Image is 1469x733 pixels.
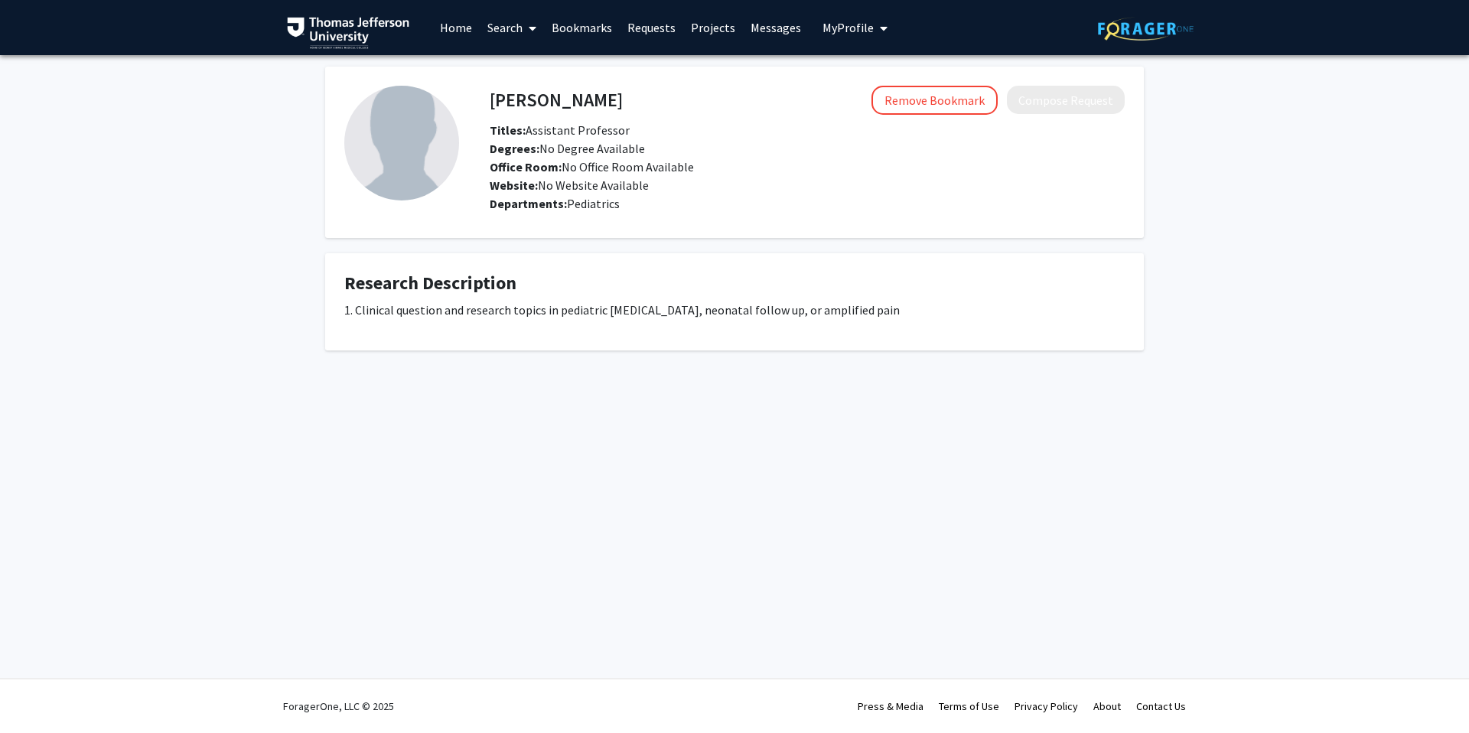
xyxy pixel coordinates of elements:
[283,679,394,733] div: ForagerOne, LLC © 2025
[871,86,998,115] button: Remove Bookmark
[344,301,1125,319] p: 1. Clinical question and research topics in pediatric [MEDICAL_DATA], neonatal follow up, or ampl...
[480,1,544,54] a: Search
[1093,699,1121,713] a: About
[743,1,809,54] a: Messages
[344,86,459,200] img: Profile Picture
[490,196,567,211] b: Departments:
[490,159,694,174] span: No Office Room Available
[822,20,874,35] span: My Profile
[544,1,620,54] a: Bookmarks
[1136,699,1186,713] a: Contact Us
[490,178,649,193] span: No Website Available
[939,699,999,713] a: Terms of Use
[490,159,562,174] b: Office Room:
[858,699,923,713] a: Press & Media
[1098,17,1194,41] img: ForagerOne Logo
[1007,86,1125,114] button: Compose Request to Rochelle Haas
[11,664,65,722] iframe: Chat
[490,141,645,156] span: No Degree Available
[683,1,743,54] a: Projects
[490,122,526,138] b: Titles:
[490,141,539,156] b: Degrees:
[490,122,630,138] span: Assistant Professor
[620,1,683,54] a: Requests
[490,86,623,114] h4: [PERSON_NAME]
[344,272,1125,295] h4: Research Description
[1015,699,1078,713] a: Privacy Policy
[432,1,480,54] a: Home
[490,178,538,193] b: Website:
[567,196,620,211] span: Pediatrics
[287,17,409,49] img: Thomas Jefferson University Logo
